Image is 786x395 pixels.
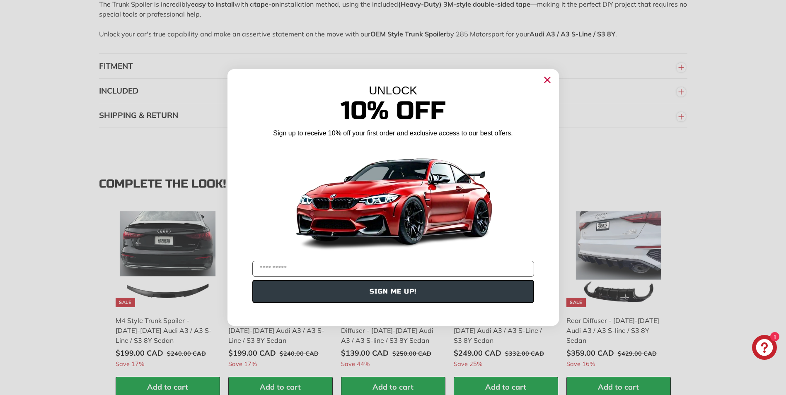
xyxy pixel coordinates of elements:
[252,261,534,277] input: YOUR EMAIL
[750,335,779,362] inbox-online-store-chat: Shopify online store chat
[273,130,513,137] span: Sign up to receive 10% off your first order and exclusive access to our best offers.
[541,73,554,87] button: Close dialog
[252,280,534,303] button: SIGN ME UP!
[341,96,446,126] span: 10% Off
[369,84,417,97] span: UNLOCK
[290,141,497,258] img: Banner showing BMW 4 Series Body kit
